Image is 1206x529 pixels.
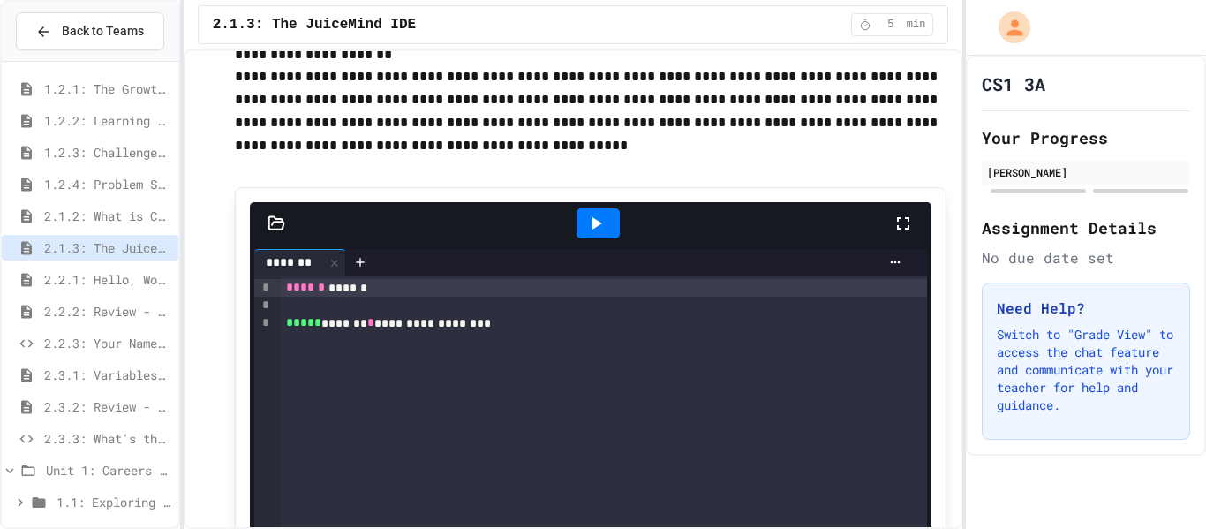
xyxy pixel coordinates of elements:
span: 2.2.3: Your Name and Favorite Movie [44,334,171,352]
span: 2.1.2: What is Code? [44,207,171,225]
span: 1.1: Exploring CS Careers [57,493,171,511]
span: 5 [877,18,905,32]
span: 1.2.4: Problem Solving Practice [44,175,171,193]
span: 1.2.2: Learning to Solve Hard Problems [44,111,171,130]
span: 2.2.2: Review - Hello, World! [44,302,171,321]
h3: Need Help? [997,298,1175,319]
span: 2.2.1: Hello, World! [44,270,171,289]
span: 1.2.3: Challenge Problem - The Bridge [44,143,171,162]
div: No due date set [982,247,1190,268]
span: Back to Teams [62,22,144,41]
span: 2.1.3: The JuiceMind IDE [44,238,171,257]
h1: CS1 3A [982,72,1045,96]
div: My Account [980,7,1035,48]
p: Switch to "Grade View" to access the chat feature and communicate with your teacher for help and ... [997,326,1175,414]
span: 1.2.1: The Growth Mindset [44,79,171,98]
span: 2.3.1: Variables and Data Types [44,366,171,384]
span: Unit 1: Careers & Professionalism [46,461,171,480]
span: 2.3.2: Review - Variables and Data Types [44,397,171,416]
h2: Your Progress [982,125,1190,150]
button: Back to Teams [16,12,164,50]
span: 2.1.3: The JuiceMind IDE [213,14,416,35]
span: min [907,18,926,32]
div: [PERSON_NAME] [987,164,1185,180]
span: 2.3.3: What's the Type? [44,429,171,448]
h2: Assignment Details [982,215,1190,240]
